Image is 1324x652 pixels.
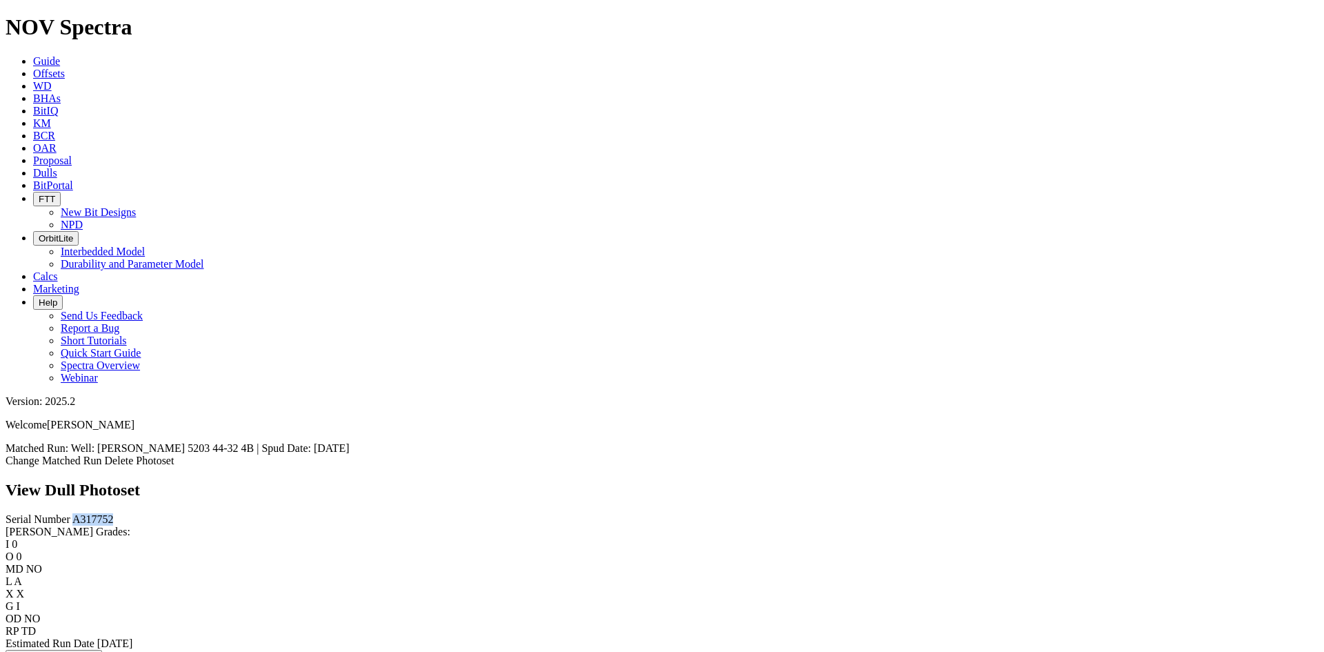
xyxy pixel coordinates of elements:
[6,395,1318,408] div: Version: 2025.2
[33,295,63,310] button: Help
[6,588,14,600] label: X
[6,14,1318,40] h1: NOV Spectra
[33,270,58,282] a: Calcs
[21,625,36,637] span: TD
[33,68,65,79] a: Offsets
[72,513,114,525] span: A317752
[33,117,51,129] a: KM
[14,575,22,587] span: A
[61,322,119,334] a: Report a Bug
[6,638,94,649] label: Estimated Run Date
[6,625,19,637] label: RP
[33,92,61,104] a: BHAs
[39,297,57,308] span: Help
[6,455,102,466] a: Change Matched Run
[6,551,14,562] label: O
[61,372,98,384] a: Webinar
[47,419,134,431] span: [PERSON_NAME]
[6,538,9,550] label: I
[61,246,145,257] a: Interbedded Model
[6,481,1318,500] h2: View Dull Photoset
[61,206,136,218] a: New Bit Designs
[6,513,70,525] label: Serial Number
[97,638,133,649] span: [DATE]
[33,155,72,166] a: Proposal
[6,526,1318,538] div: [PERSON_NAME] Grades:
[33,130,55,141] a: BCR
[61,359,140,371] a: Spectra Overview
[6,600,14,612] label: G
[33,167,57,179] a: Dulls
[61,219,83,230] a: NPD
[6,563,23,575] label: MD
[17,551,22,562] span: 0
[33,179,73,191] a: BitPortal
[17,588,25,600] span: X
[33,192,61,206] button: FTT
[6,613,21,624] label: OD
[33,55,60,67] a: Guide
[17,600,20,612] span: I
[33,142,57,154] a: OAR
[33,105,58,117] a: BitIQ
[33,231,79,246] button: OrbitLite
[39,194,55,204] span: FTT
[61,347,141,359] a: Quick Start Guide
[105,455,174,466] a: Delete Photoset
[26,563,42,575] span: NO
[24,613,40,624] span: NO
[33,283,79,295] a: Marketing
[33,80,52,92] a: WD
[71,442,350,454] span: Well: [PERSON_NAME] 5203 44-32 4B | Spud Date: [DATE]
[61,258,204,270] a: Durability and Parameter Model
[61,335,127,346] a: Short Tutorials
[61,310,143,322] a: Send Us Feedback
[6,442,68,454] span: Matched Run:
[12,538,17,550] span: 0
[39,233,73,244] span: OrbitLite
[6,419,1318,431] p: Welcome
[6,575,12,587] label: L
